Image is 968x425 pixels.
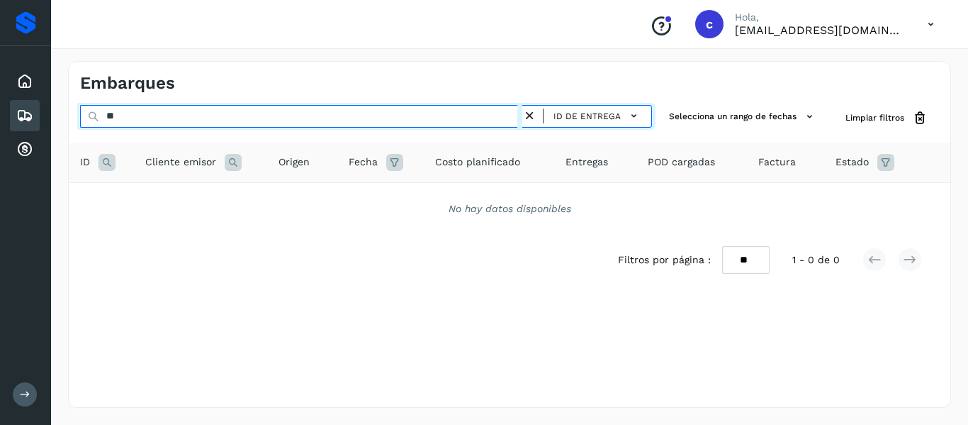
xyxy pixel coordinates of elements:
div: Embarques [10,100,40,131]
p: Hola, [735,11,905,23]
span: Entregas [565,155,608,170]
span: Costo planificado [435,155,520,170]
span: ID [80,155,90,170]
span: POD cargadas [648,155,715,170]
button: Selecciona un rango de fechas [663,105,823,128]
div: No hay datos disponibles [87,202,932,216]
div: Inicio [10,66,40,97]
button: Limpiar filtros [834,105,939,131]
span: ID de entrega [553,110,621,123]
span: Limpiar filtros [845,111,904,124]
h4: Embarques [80,73,175,94]
span: Filtros por página : [618,253,711,267]
span: Cliente emisor [145,155,216,170]
span: Estado [835,155,869,170]
span: Fecha [349,155,378,170]
div: Cuentas por cobrar [10,134,40,165]
span: 1 - 0 de 0 [792,253,840,267]
span: Factura [758,155,796,170]
button: ID de entrega [549,106,646,126]
span: Origen [278,155,310,170]
p: cobranza@tms.com.mx [735,23,905,37]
